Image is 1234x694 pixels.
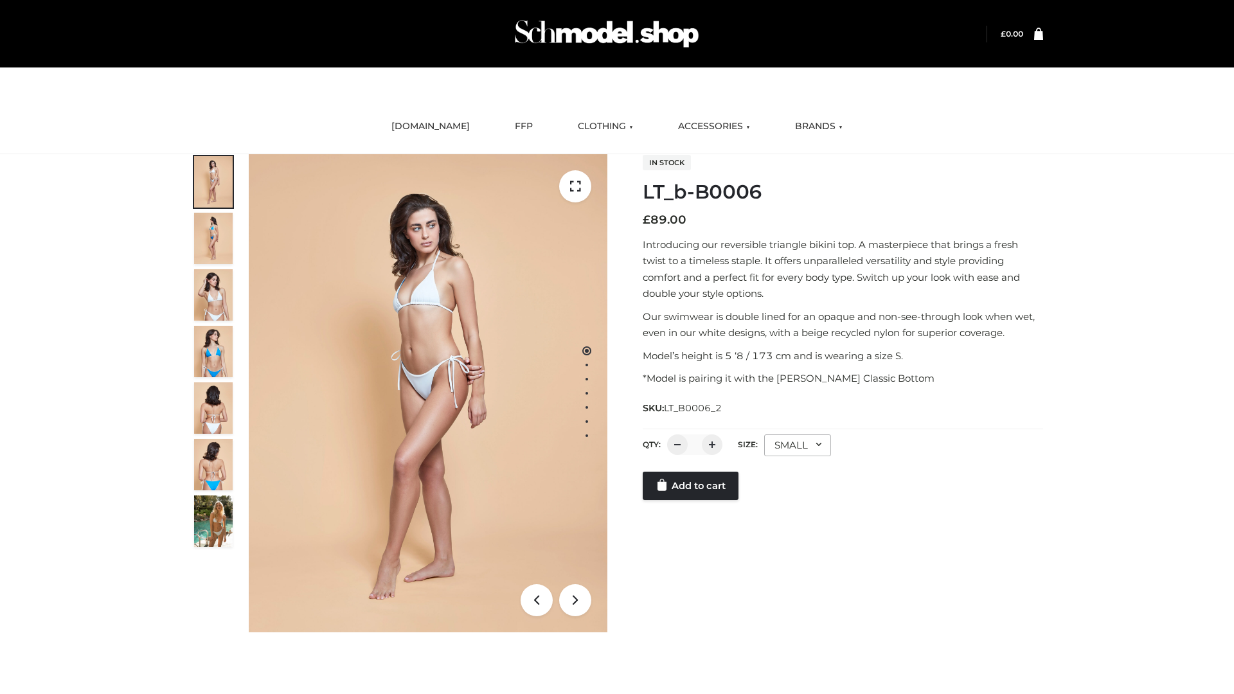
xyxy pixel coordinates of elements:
[194,439,233,490] img: ArielClassicBikiniTop_CloudNine_AzureSky_OW114ECO_8-scaled.jpg
[643,348,1043,364] p: Model’s height is 5 ‘8 / 173 cm and is wearing a size S.
[194,213,233,264] img: ArielClassicBikiniTop_CloudNine_AzureSky_OW114ECO_2-scaled.jpg
[194,156,233,208] img: ArielClassicBikiniTop_CloudNine_AzureSky_OW114ECO_1-scaled.jpg
[664,402,722,414] span: LT_B0006_2
[1001,29,1023,39] bdi: 0.00
[643,472,738,500] a: Add to cart
[643,236,1043,302] p: Introducing our reversible triangle bikini top. A masterpiece that brings a fresh twist to a time...
[643,370,1043,387] p: *Model is pairing it with the [PERSON_NAME] Classic Bottom
[643,155,691,170] span: In stock
[1001,29,1006,39] span: £
[764,434,831,456] div: SMALL
[568,112,643,141] a: CLOTHING
[510,8,703,59] img: Schmodel Admin 964
[785,112,852,141] a: BRANDS
[194,269,233,321] img: ArielClassicBikiniTop_CloudNine_AzureSky_OW114ECO_3-scaled.jpg
[668,112,760,141] a: ACCESSORIES
[194,326,233,377] img: ArielClassicBikiniTop_CloudNine_AzureSky_OW114ECO_4-scaled.jpg
[643,308,1043,341] p: Our swimwear is double lined for an opaque and non-see-through look when wet, even in our white d...
[194,382,233,434] img: ArielClassicBikiniTop_CloudNine_AzureSky_OW114ECO_7-scaled.jpg
[1001,29,1023,39] a: £0.00
[643,440,661,449] label: QTY:
[643,213,686,227] bdi: 89.00
[643,181,1043,204] h1: LT_b-B0006
[505,112,542,141] a: FFP
[382,112,479,141] a: [DOMAIN_NAME]
[738,440,758,449] label: Size:
[643,400,723,416] span: SKU:
[249,154,607,632] img: LT_b-B0006
[194,495,233,547] img: Arieltop_CloudNine_AzureSky2.jpg
[643,213,650,227] span: £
